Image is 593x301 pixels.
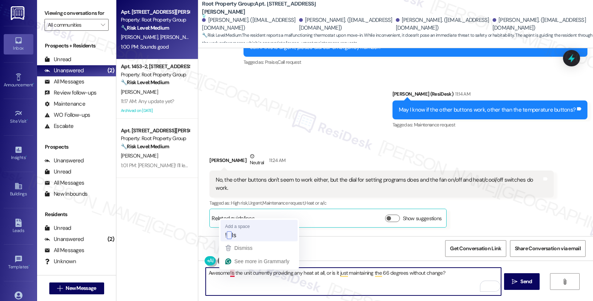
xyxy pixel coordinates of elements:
button: Share Conversation via email [510,240,586,257]
span: : The resident reports a malfunctioning thermostat upon move-in. While inconvenient, it doesn't p... [202,32,593,47]
div: No, the other buttons don't seem to work either, but the dial for setting programs does and the f... [216,176,541,192]
a: Buildings [4,180,33,200]
span: Call request [278,59,301,65]
div: [PERSON_NAME]. ([EMAIL_ADDRESS][DOMAIN_NAME]) [396,16,491,32]
input: All communities [48,19,97,31]
div: (2) [106,234,116,245]
span: • [33,81,34,86]
strong: 🔧 Risk Level: Medium [121,79,169,86]
div: Unanswered [44,157,84,165]
i:  [57,285,63,291]
div: Property: Root Property Group [121,135,189,142]
div: Unread [44,168,71,176]
div: Neutral [248,152,265,168]
div: WO Follow-ups [44,111,90,119]
div: Apt. [STREET_ADDRESS][PERSON_NAME] [121,8,189,16]
span: New Message [66,284,96,292]
a: Inbox [4,34,33,54]
span: • [29,263,30,268]
i:  [512,279,517,285]
span: Maintenance request , [262,200,305,206]
span: • [27,118,28,123]
a: Site Visit • [4,107,33,127]
textarea: To enrich screen reader interactions, please activate Accessibility in Grammarly extension settings [206,268,501,295]
div: Apt. [STREET_ADDRESS][PERSON_NAME] [121,127,189,135]
span: Get Conversation Link [450,245,501,252]
span: [PERSON_NAME] [160,34,199,40]
div: Property: Root Property Group [121,16,189,24]
span: Send [520,278,532,285]
span: [PERSON_NAME] [121,89,158,95]
a: Templates • [4,253,33,273]
span: Heat or a/c [305,200,326,206]
div: [PERSON_NAME] (ResiDesk) [392,90,587,100]
div: Related guidelines [212,215,255,225]
div: Archived on [DATE] [120,106,190,115]
i:  [562,279,567,285]
strong: 🔧 Risk Level: Medium [121,24,169,31]
div: [PERSON_NAME]. ([EMAIL_ADDRESS][DOMAIN_NAME]) [493,16,587,32]
div: Prospects + Residents [37,42,116,50]
div: Tagged as: [244,57,587,67]
div: All Messages [44,78,84,86]
div: [PERSON_NAME]. ([EMAIL_ADDRESS][DOMAIN_NAME]) [299,16,394,32]
div: 1:00 PM: Sounds good [121,43,169,50]
button: New Message [49,282,104,294]
div: Residents [37,211,116,218]
div: May I know if the other buttons work, other than the temperature buttons? [399,106,576,114]
span: Urgent , [248,200,262,206]
div: Review follow-ups [44,89,96,97]
a: Insights • [4,143,33,163]
div: Unknown [44,258,76,265]
span: [PERSON_NAME] [121,34,160,40]
div: 11:24 AM [267,156,285,164]
div: [PERSON_NAME] [209,152,553,171]
div: Tagged as: [209,198,553,208]
label: Show suggestions [403,215,442,222]
span: [PERSON_NAME] [121,152,158,159]
div: Prospects [37,143,116,151]
div: Maintenance [44,100,85,108]
div: (2) [106,65,116,76]
strong: 🔧 Risk Level: Medium [121,143,169,150]
span: Share Conversation via email [515,245,581,252]
div: Escalate [44,122,73,130]
span: Praise , [265,59,278,65]
div: [PERSON_NAME]. ([EMAIL_ADDRESS][DOMAIN_NAME]) [202,16,297,32]
button: Send [504,273,540,290]
div: 11:17 AM: Any update yet? [121,98,174,105]
div: All Messages [44,247,84,254]
a: Leads [4,216,33,236]
div: Unanswered [44,235,84,243]
span: High risk , [231,200,248,206]
div: 1:01 PM: [PERSON_NAME]! I'll let you know when we have an update. [121,162,266,169]
div: Property: Root Property Group [121,71,189,79]
span: Maintenance request [414,122,455,128]
div: Unread [44,224,71,232]
div: All Messages [44,179,84,187]
span: • [26,154,27,159]
strong: 🔧 Risk Level: Medium [202,32,241,38]
img: ResiDesk Logo [11,6,26,20]
label: Viewing conversations for [44,7,109,19]
div: Unanswered [44,67,84,75]
div: Unread [44,56,71,63]
i:  [101,22,105,28]
button: Get Conversation Link [445,240,506,257]
div: Apt. 1453-2, [STREET_ADDRESS] [121,63,189,70]
div: Tagged as: [392,119,587,130]
div: 11:14 AM [453,90,470,98]
div: New Inbounds [44,190,87,198]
